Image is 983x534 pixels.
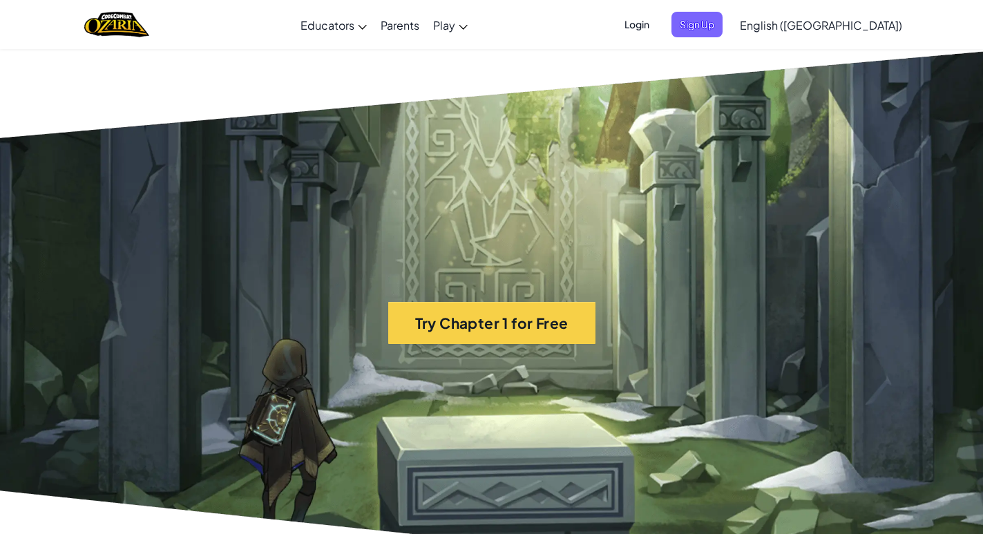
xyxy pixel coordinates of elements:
button: Sign Up [671,12,723,37]
button: Try Chapter 1 for Free [388,302,595,344]
span: Educators [300,18,354,32]
a: Educators [294,6,374,44]
img: Home [84,10,149,39]
a: Parents [374,6,426,44]
span: Play [433,18,455,32]
a: English ([GEOGRAPHIC_DATA]) [733,6,909,44]
button: Login [616,12,658,37]
a: Ozaria by CodeCombat logo [84,10,149,39]
span: English ([GEOGRAPHIC_DATA]) [740,18,902,32]
a: Play [426,6,475,44]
